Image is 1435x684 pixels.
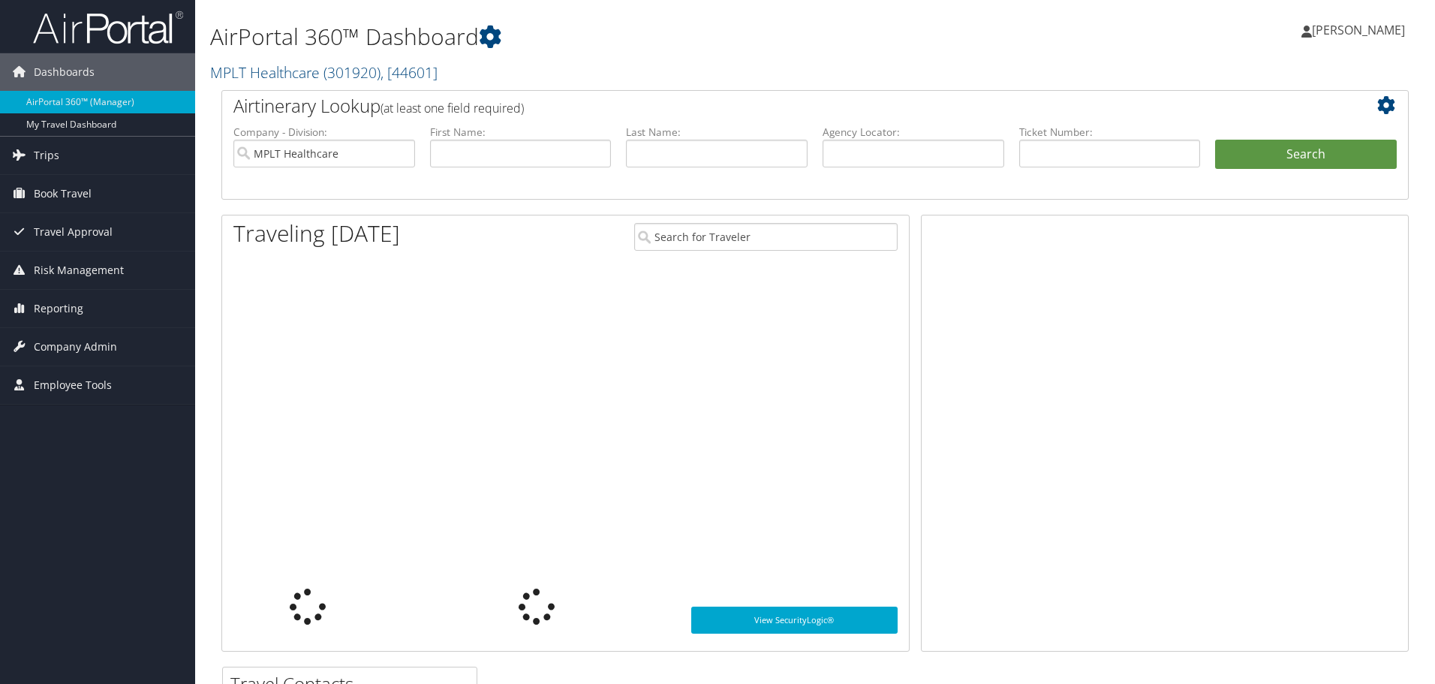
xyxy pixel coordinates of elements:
[626,125,808,140] label: Last Name:
[233,93,1298,119] h2: Airtinerary Lookup
[34,366,112,404] span: Employee Tools
[33,10,183,45] img: airportal-logo.png
[823,125,1004,140] label: Agency Locator:
[34,175,92,212] span: Book Travel
[1019,125,1201,140] label: Ticket Number:
[381,62,438,83] span: , [ 44601 ]
[233,218,400,249] h1: Traveling [DATE]
[1301,8,1420,53] a: [PERSON_NAME]
[34,328,117,366] span: Company Admin
[430,125,612,140] label: First Name:
[210,21,1017,53] h1: AirPortal 360™ Dashboard
[34,53,95,91] span: Dashboards
[34,290,83,327] span: Reporting
[1312,22,1405,38] span: [PERSON_NAME]
[323,62,381,83] span: ( 301920 )
[634,223,898,251] input: Search for Traveler
[210,62,438,83] a: MPLT Healthcare
[1215,140,1397,170] button: Search
[34,213,113,251] span: Travel Approval
[34,137,59,174] span: Trips
[691,607,898,634] a: View SecurityLogic®
[381,100,524,116] span: (at least one field required)
[233,125,415,140] label: Company - Division:
[34,252,124,289] span: Risk Management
